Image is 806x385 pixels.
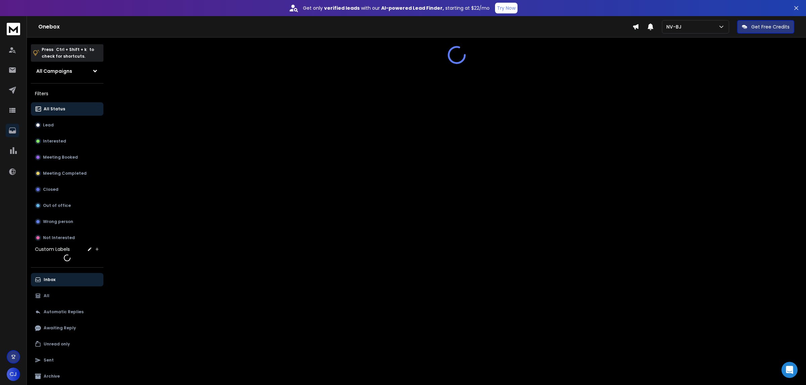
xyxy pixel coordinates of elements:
[43,235,75,240] p: Not Interested
[497,5,516,11] p: Try Now
[31,151,103,164] button: Meeting Booked
[31,289,103,302] button: All
[38,23,632,31] h1: Onebox
[31,321,103,335] button: Awaiting Reply
[44,293,49,298] p: All
[43,203,71,208] p: Out of office
[31,353,103,367] button: Sent
[42,46,94,60] p: Press to check for shortcuts.
[44,106,65,112] p: All Status
[31,199,103,212] button: Out of office
[381,5,444,11] strong: AI-powered Lead Finder,
[7,368,20,381] button: CJ
[44,325,76,331] p: Awaiting Reply
[44,357,54,363] p: Sent
[43,219,73,224] p: Wrong person
[31,337,103,351] button: Unread only
[31,273,103,286] button: Inbox
[44,309,84,315] p: Automatic Replies
[781,362,798,378] div: Open Intercom Messenger
[31,183,103,196] button: Closed
[31,167,103,180] button: Meeting Completed
[43,139,66,144] p: Interested
[44,277,55,282] p: Inbox
[31,134,103,148] button: Interested
[7,23,20,35] img: logo
[43,122,54,128] p: Lead
[44,374,60,379] p: Archive
[35,246,70,253] h3: Custom Labels
[31,231,103,244] button: Not Interested
[31,305,103,319] button: Automatic Replies
[43,171,87,176] p: Meeting Completed
[31,89,103,98] h3: Filters
[43,155,78,160] p: Meeting Booked
[44,341,70,347] p: Unread only
[55,46,88,53] span: Ctrl + Shift + k
[31,370,103,383] button: Archive
[324,5,360,11] strong: verified leads
[751,23,790,30] p: Get Free Credits
[31,215,103,228] button: Wrong person
[737,20,794,34] button: Get Free Credits
[666,23,684,30] p: NV-BJ
[495,3,518,13] button: Try Now
[31,102,103,116] button: All Status
[36,68,72,74] h1: All Campaigns
[43,187,58,192] p: Closed
[31,64,103,78] button: All Campaigns
[31,118,103,132] button: Lead
[303,5,490,11] p: Get only with our starting at $22/mo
